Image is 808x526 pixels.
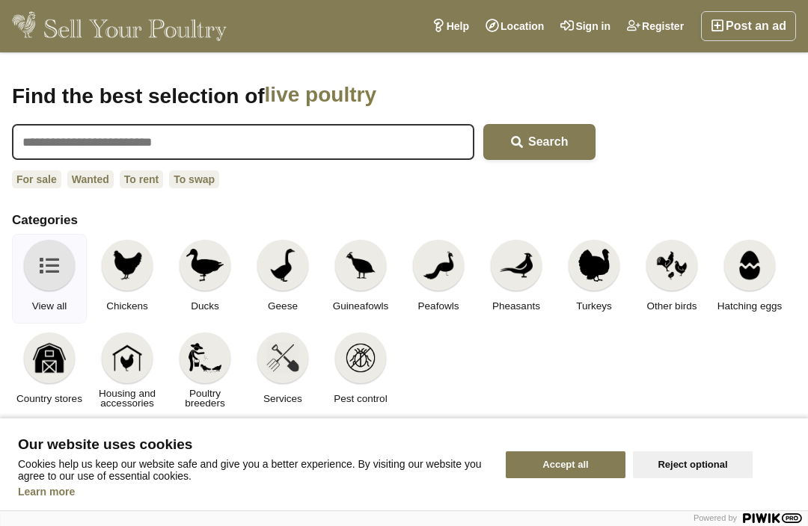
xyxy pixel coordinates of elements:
[479,234,554,324] a: Pheasants Pheasants
[90,327,165,416] a: Housing and accessories Housing and accessories
[111,341,144,374] img: Housing and accessories
[12,234,87,324] a: View all
[333,301,388,311] span: Guineafowls
[619,11,692,41] a: Register
[18,458,488,482] p: Cookies help us keep our website safe and give you a better experience. By visiting our website y...
[90,234,165,324] a: Chickens Chickens
[500,249,533,282] img: Pheasants
[18,437,488,452] span: Our website uses cookies
[189,341,221,374] img: Poultry breeders
[12,170,61,188] a: For sale
[245,234,320,324] a: Geese Geese
[576,301,612,311] span: Turkeys
[634,234,709,324] a: Other birds Other birds
[106,301,148,311] span: Chickens
[323,234,398,324] a: Guineafowls Guineafowls
[120,170,163,188] a: To rent
[344,341,377,374] img: Pest control
[552,11,619,41] a: Sign in
[12,82,596,109] h1: Find the best selection of
[694,513,737,522] span: Powered by
[655,249,688,282] img: Other birds
[18,486,75,498] a: Learn more
[12,327,87,416] a: Country stores Country stores
[16,394,82,403] span: Country stores
[578,249,610,282] img: Turkeys
[266,249,299,282] img: Geese
[422,249,455,282] img: Peafowls
[477,11,552,41] a: Location
[633,451,753,478] button: Reject optional
[717,301,782,311] span: Hatching eggs
[334,394,387,403] span: Pest control
[33,341,66,374] img: Country stores
[32,301,67,311] span: View all
[344,249,377,282] img: Guineafowls
[492,301,540,311] span: Pheasants
[712,234,787,324] a: Hatching eggs Hatching eggs
[266,341,299,374] img: Services
[401,234,476,324] a: Peafowls Peafowls
[168,234,242,324] a: Ducks Ducks
[94,389,160,408] span: Housing and accessories
[111,249,144,282] img: Chickens
[557,234,631,324] a: Turkeys Turkeys
[418,301,459,311] span: Peafowls
[265,82,515,109] span: live poultry
[701,11,796,41] a: Post an ad
[423,11,477,41] a: Help
[483,124,596,160] button: Search
[12,11,227,41] img: Sell Your Poultry
[733,249,766,282] img: Hatching eggs
[172,389,238,408] span: Poultry breeders
[186,249,224,282] img: Ducks
[323,327,398,416] a: Pest control Pest control
[647,301,697,311] span: Other birds
[263,394,302,403] span: Services
[67,170,114,188] a: Wanted
[528,135,568,148] span: Search
[191,301,219,311] span: Ducks
[506,451,625,478] button: Accept all
[245,327,320,416] a: Services Services
[168,327,242,416] a: Poultry breeders Poultry breeders
[169,170,219,188] a: To swap
[12,213,796,228] h2: Categories
[268,301,298,311] span: Geese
